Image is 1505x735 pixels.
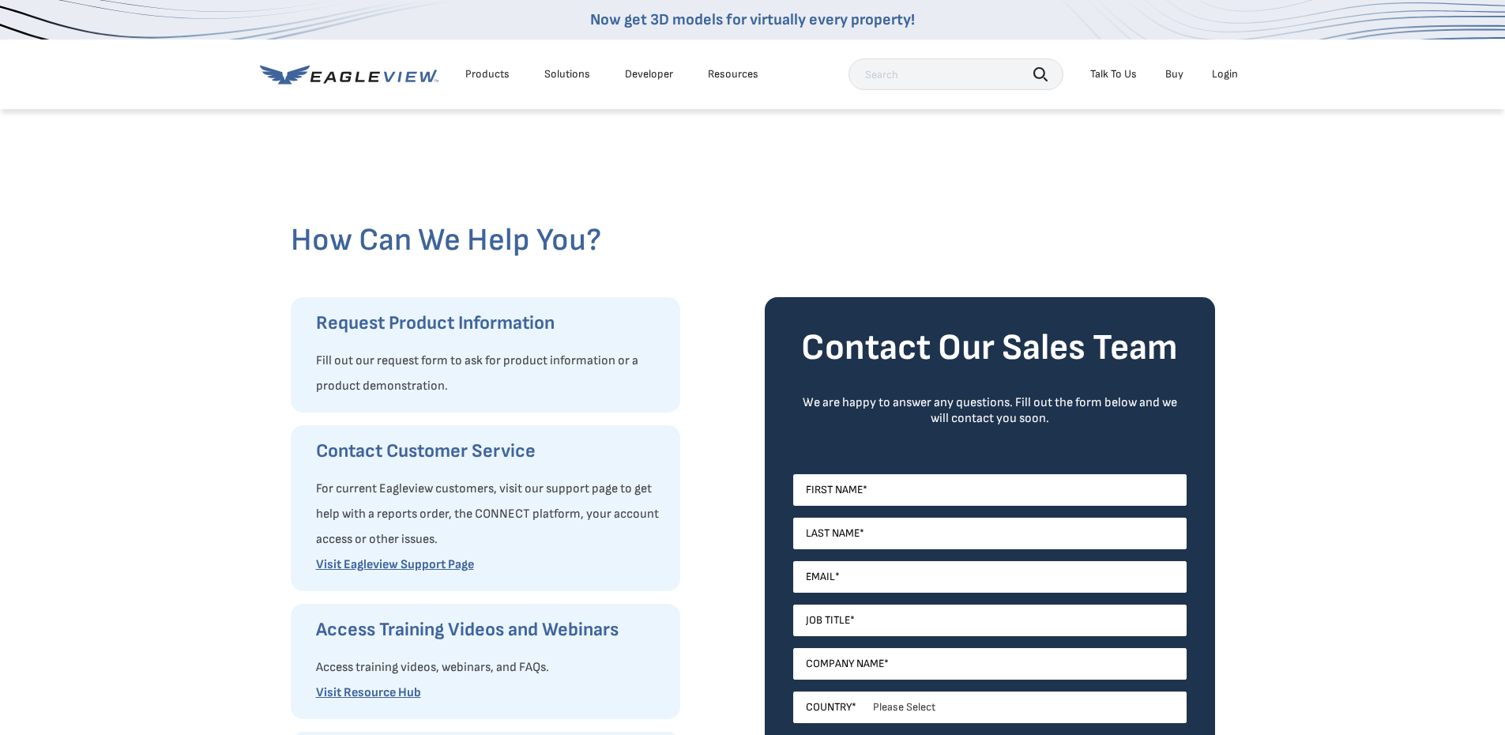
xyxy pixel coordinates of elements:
h2: How Can We Help You? [291,221,1215,259]
div: Talk To Us [1090,67,1137,81]
p: Fill out our request form to ask for product information or a product demonstration. [316,349,664,399]
a: Buy [1165,67,1183,81]
strong: Contact Our Sales Team [801,326,1178,370]
p: For current Eagleview customers, visit our support page to get help with a reports order, the CON... [316,477,664,552]
a: Now get 3D models for virtually every property! [590,10,915,29]
h3: Access Training Videos and Webinars [316,617,664,643]
p: Access training videos, webinars, and FAQs. [316,655,664,680]
div: Login [1212,67,1238,81]
h3: Contact Customer Service [316,439,664,464]
a: Developer [625,67,673,81]
a: Visit Resource Hub [316,685,421,700]
div: Resources [708,67,758,81]
div: Solutions [544,67,590,81]
div: Products [465,67,510,81]
a: Visit Eagleview Support Page [316,557,474,572]
input: Search [848,58,1063,90]
div: We are happy to answer any questions. Fill out the form below and we will contact you soon. [793,395,1187,427]
h3: Request Product Information [316,311,664,336]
